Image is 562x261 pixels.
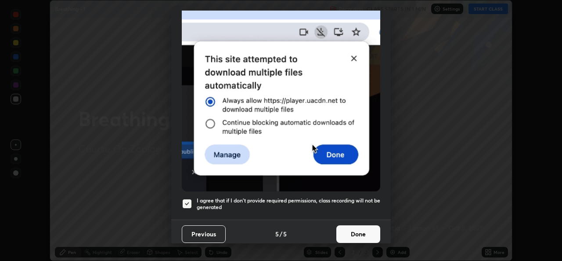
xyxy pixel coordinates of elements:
[336,225,380,243] button: Done
[182,225,226,243] button: Previous
[275,229,279,239] h4: 5
[283,229,287,239] h4: 5
[280,229,282,239] h4: /
[197,197,380,211] h5: I agree that if I don't provide required permissions, class recording will not be generated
